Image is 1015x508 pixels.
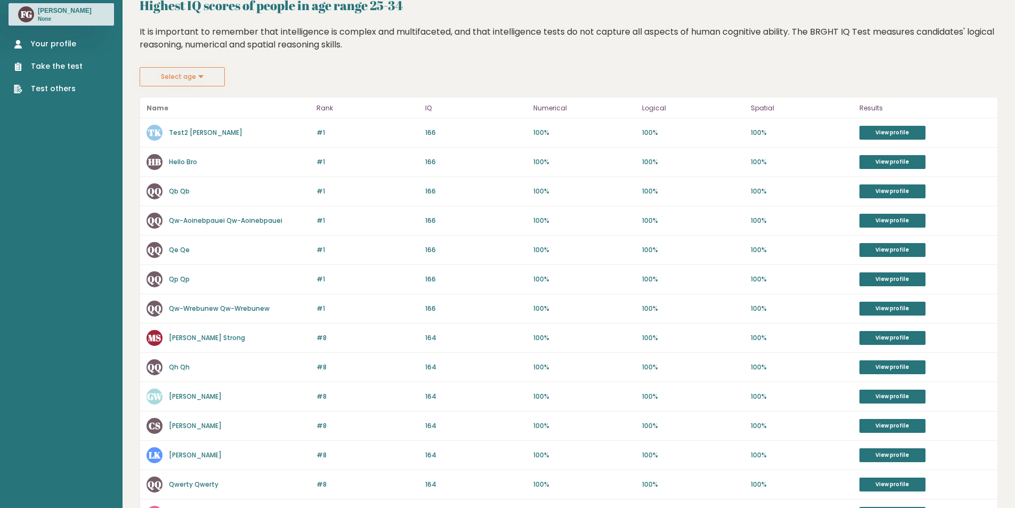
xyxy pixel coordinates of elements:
[642,304,744,313] p: 100%
[533,275,636,284] p: 100%
[148,185,161,197] text: QQ
[148,126,161,139] text: TK
[140,26,998,67] div: It is important to remember that intelligence is complex and multifaceted, and that intelligence ...
[14,61,83,72] a: Take the test
[859,155,925,169] a: View profile
[316,450,419,460] p: #8
[316,157,419,167] p: #1
[148,214,161,227] text: QQ
[751,128,853,138] p: 100%
[148,302,161,315] text: QQ
[169,275,190,284] a: Qp Qp
[533,245,636,255] p: 100%
[148,244,161,256] text: QQ
[169,421,222,430] a: [PERSON_NAME]
[316,480,419,489] p: #8
[425,102,527,115] p: IQ
[642,450,744,460] p: 100%
[751,157,853,167] p: 100%
[751,275,853,284] p: 100%
[533,157,636,167] p: 100%
[316,333,419,343] p: #8
[859,184,925,198] a: View profile
[859,331,925,345] a: View profile
[533,128,636,138] p: 100%
[642,421,744,431] p: 100%
[533,216,636,225] p: 100%
[642,187,744,196] p: 100%
[642,480,744,489] p: 100%
[751,362,853,372] p: 100%
[425,216,527,225] p: 166
[149,449,161,461] text: LK
[642,157,744,167] p: 100%
[533,102,636,115] p: Numerical
[316,421,419,431] p: #8
[859,419,925,433] a: View profile
[751,450,853,460] p: 100%
[425,362,527,372] p: 164
[147,103,168,112] b: Name
[859,448,925,462] a: View profile
[751,102,853,115] p: Spatial
[425,304,527,313] p: 166
[751,421,853,431] p: 100%
[533,421,636,431] p: 100%
[751,480,853,489] p: 100%
[642,392,744,401] p: 100%
[425,187,527,196] p: 166
[14,83,83,94] a: Test others
[316,128,419,138] p: #1
[316,187,419,196] p: #1
[859,302,925,316] a: View profile
[169,245,190,254] a: Qe Qe
[316,245,419,255] p: #1
[642,102,744,115] p: Logical
[425,245,527,255] p: 166
[21,8,32,20] text: FG
[859,360,925,374] a: View profile
[169,450,222,459] a: [PERSON_NAME]
[751,216,853,225] p: 100%
[751,333,853,343] p: 100%
[316,216,419,225] p: #1
[425,275,527,284] p: 166
[533,362,636,372] p: 100%
[148,361,161,373] text: QQ
[859,214,925,228] a: View profile
[642,245,744,255] p: 100%
[859,272,925,286] a: View profile
[148,273,161,285] text: QQ
[148,478,161,490] text: QQ
[642,333,744,343] p: 100%
[642,275,744,284] p: 100%
[425,333,527,343] p: 164
[169,157,197,166] a: Hello Bro
[169,333,245,342] a: [PERSON_NAME] Strong
[316,392,419,401] p: #8
[147,390,163,402] text: GW
[316,275,419,284] p: #1
[533,392,636,401] p: 100%
[169,392,222,401] a: [PERSON_NAME]
[38,6,92,15] h3: [PERSON_NAME]
[425,480,527,489] p: 164
[859,390,925,404] a: View profile
[316,102,419,115] p: Rank
[14,38,83,50] a: Your profile
[533,304,636,313] p: 100%
[859,243,925,257] a: View profile
[642,362,744,372] p: 100%
[533,480,636,489] p: 100%
[533,333,636,343] p: 100%
[751,304,853,313] p: 100%
[425,450,527,460] p: 164
[169,362,190,372] a: Qh Qh
[859,126,925,140] a: View profile
[642,128,744,138] p: 100%
[425,157,527,167] p: 166
[533,450,636,460] p: 100%
[425,421,527,431] p: 164
[169,187,190,196] a: Qb Qb
[425,128,527,138] p: 166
